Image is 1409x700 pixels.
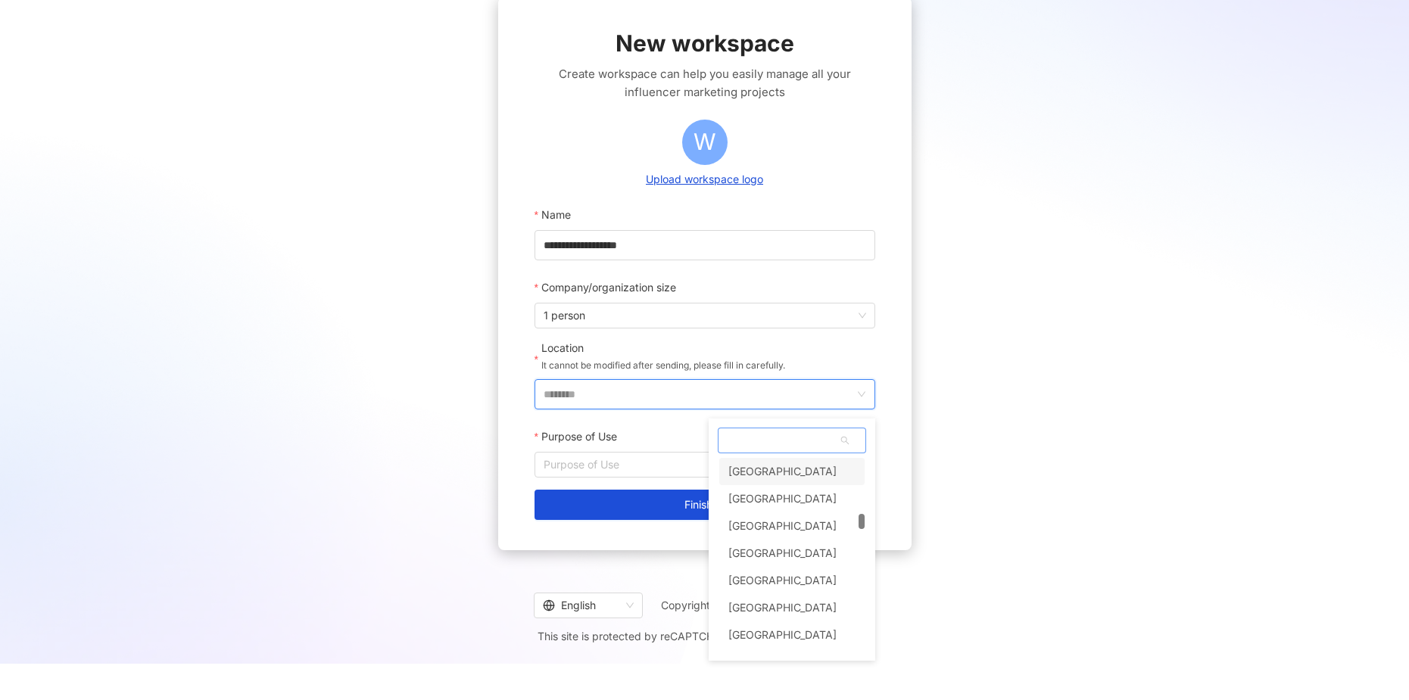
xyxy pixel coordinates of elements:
[535,230,875,260] input: Name
[544,303,866,328] span: 1 person
[616,27,794,59] span: New workspace
[719,458,865,485] div: Fiji
[541,341,785,356] div: Location
[728,485,837,512] div: [GEOGRAPHIC_DATA]
[684,499,725,511] span: Finished
[641,171,768,188] button: Upload workspace logo
[535,272,687,303] label: Company/organization size
[719,512,865,540] div: France
[535,422,628,452] label: Purpose of Use
[728,458,837,485] div: [GEOGRAPHIC_DATA]
[719,485,865,512] div: Finland
[719,540,865,567] div: French Guiana
[728,512,837,540] div: [GEOGRAPHIC_DATA]
[538,627,872,646] span: This site is protected by reCAPTCHA
[535,490,875,520] button: Finished
[728,594,837,621] div: [GEOGRAPHIC_DATA]
[541,358,785,373] p: It cannot be modified after sending, please fill in carefully.
[694,124,716,160] span: W
[719,567,865,594] div: French Polynesia
[543,593,620,618] div: English
[535,65,875,101] span: Create workspace can help you easily manage all your influencer marketing projects
[728,540,837,567] div: [GEOGRAPHIC_DATA]
[728,621,837,649] div: [GEOGRAPHIC_DATA]
[535,200,581,230] label: Name
[857,390,866,399] span: down
[661,596,875,614] span: Copyright © 2025 All Rights Reserved.
[719,594,865,621] div: French Southern Territories
[728,567,837,594] div: [GEOGRAPHIC_DATA]
[719,621,865,649] div: Gabon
